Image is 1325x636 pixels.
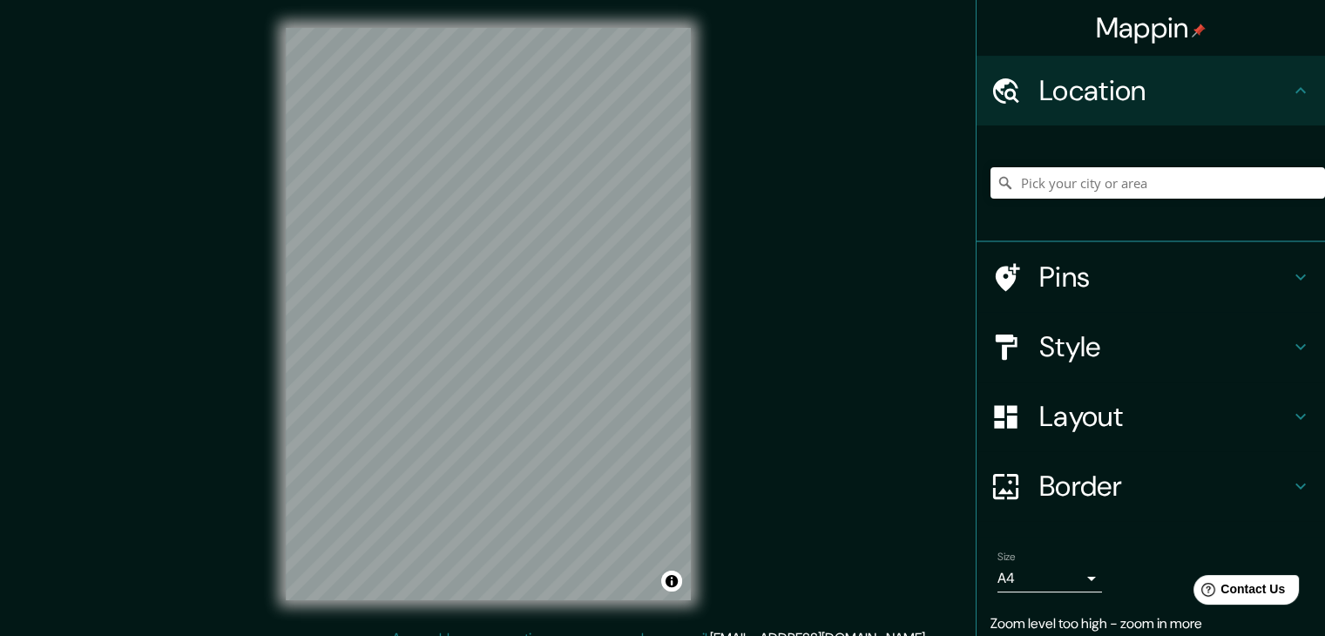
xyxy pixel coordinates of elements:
div: Style [977,312,1325,382]
h4: Style [1039,329,1290,364]
iframe: Help widget launcher [1170,568,1306,617]
div: A4 [997,565,1102,592]
label: Size [997,550,1016,565]
div: Location [977,56,1325,125]
h4: Pins [1039,260,1290,294]
h4: Border [1039,469,1290,504]
p: Zoom level too high - zoom in more [990,613,1311,634]
button: Toggle attribution [661,571,682,592]
input: Pick your city or area [990,167,1325,199]
div: Layout [977,382,1325,451]
img: pin-icon.png [1192,24,1206,37]
div: Border [977,451,1325,521]
h4: Mappin [1096,10,1207,45]
canvas: Map [286,28,691,600]
h4: Location [1039,73,1290,108]
h4: Layout [1039,399,1290,434]
div: Pins [977,242,1325,312]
